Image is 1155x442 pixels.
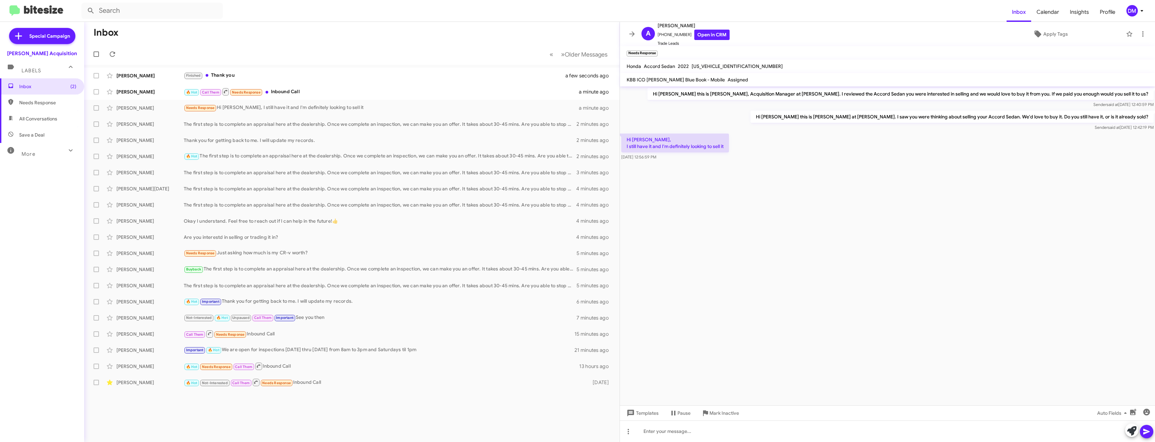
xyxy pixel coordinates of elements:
div: The first step is to complete an appraisal here at the dealership. Once we complete an inspection... [184,169,576,176]
div: [PERSON_NAME] [116,153,184,160]
div: 4 minutes ago [576,218,614,224]
div: [PERSON_NAME] [116,169,184,176]
div: 4 minutes ago [576,185,614,192]
div: 7 minutes ago [576,315,614,321]
span: 🔥 Hot [186,381,198,385]
button: Apply Tags [978,28,1123,40]
small: Needs Response [627,50,658,57]
span: Older Messages [565,51,607,58]
a: Open in CRM [694,30,730,40]
a: Calendar [1031,2,1064,22]
span: Templates [625,407,659,419]
div: a few seconds ago [574,72,614,79]
div: [PERSON_NAME] [116,315,184,321]
span: 🔥 Hot [186,365,198,369]
span: Needs Response [186,106,215,110]
p: Hi [PERSON_NAME] this is [PERSON_NAME], Acquisition Manager at [PERSON_NAME]. I reviewed the Acco... [647,88,1154,100]
div: 2 minutes ago [576,153,614,160]
div: 3 minutes ago [576,169,614,176]
div: Inbound Call [184,330,574,338]
div: a minute ago [579,105,614,111]
span: Auto Fields [1097,407,1129,419]
span: [US_VEHICLE_IDENTIFICATION_NUMBER] [692,63,783,69]
span: Call Them [235,365,252,369]
div: 21 minutes ago [574,347,614,354]
h1: Inbox [94,27,118,38]
span: « [550,50,553,59]
a: Inbox [1007,2,1031,22]
span: KBB ICO [PERSON_NAME] Blue Book - Mobile [627,77,725,83]
div: The first step is to complete an appraisal here at the dealership. Once we complete an inspection... [184,121,576,127]
span: 🔥 Hot [216,316,228,320]
input: Search [81,3,223,19]
div: [PERSON_NAME] [116,121,184,127]
div: [PERSON_NAME] [116,266,184,273]
span: Mark Inactive [709,407,739,419]
div: [DATE] [582,379,614,386]
div: [PERSON_NAME] [116,105,184,111]
span: Labels [22,68,41,74]
div: [PERSON_NAME] [116,347,184,354]
div: [PERSON_NAME] [116,379,184,386]
span: Honda [627,63,641,69]
div: The first step is to complete an appraisal here at the dealership. Once we complete an inspection... [184,152,576,160]
div: [PERSON_NAME] [116,331,184,337]
span: (2) [70,83,76,90]
div: 13 hours ago [579,363,614,370]
button: Pause [664,407,696,419]
span: Important [202,299,219,304]
div: [PERSON_NAME] Acquisition [7,50,77,57]
div: The first step is to complete an appraisal here at the dealership. Once we complete an inspection... [184,282,576,289]
button: DM [1121,5,1148,16]
div: 2 minutes ago [576,121,614,127]
div: 5 minutes ago [576,250,614,257]
div: [PERSON_NAME] [116,298,184,305]
span: 🔥 Hot [186,154,198,158]
span: Not-Interested [202,381,228,385]
div: [PERSON_NAME] [116,218,184,224]
div: Inbound Call [184,87,579,96]
nav: Page navigation example [546,47,611,61]
div: Okay I understand. Feel free to reach out if I can help in the future!👍 [184,218,576,224]
span: Call Them [186,332,204,337]
div: Hi [PERSON_NAME], I still have it and I'm definitely looking to sell it [184,104,579,112]
button: Next [557,47,611,61]
span: Needs Response [232,90,260,95]
div: a minute ago [579,88,614,95]
span: Call Them [254,316,272,320]
div: Are you interestd in selling or trading it in? [184,234,576,241]
button: Mark Inactive [696,407,744,419]
span: [PHONE_NUMBER] [658,30,730,40]
span: Inbox [19,83,76,90]
a: Insights [1064,2,1094,22]
span: [DATE] 12:56:59 PM [621,154,656,159]
div: We are open for inspections [DATE] thru [DATE] from 8am to 3pm and Saturdays til 1pm [184,346,574,354]
div: 5 minutes ago [576,266,614,273]
div: See you then [184,314,576,322]
span: Pause [677,407,691,419]
span: Apply Tags [1043,28,1068,40]
p: Hi [PERSON_NAME], I still have it and I'm definitely looking to sell it [621,134,729,152]
span: Trade Leads [658,40,730,47]
div: 15 minutes ago [574,331,614,337]
span: Needs Response [202,365,231,369]
span: [PERSON_NAME] [658,22,730,30]
span: More [22,151,35,157]
span: 🔥 Hot [186,90,198,95]
span: » [561,50,565,59]
div: Just asking how much is my CR-v worth? [184,249,576,257]
span: Buyback [186,267,201,271]
div: Inbound Call [184,362,579,370]
div: The first step is to complete an appraisal here at the dealership. Once we complete an inspection... [184,185,576,192]
div: [PERSON_NAME] [116,88,184,95]
span: Profile [1094,2,1121,22]
span: Accord Sedan [644,63,675,69]
span: Finished [186,73,201,78]
button: Templates [620,407,664,419]
div: [PERSON_NAME] [116,250,184,257]
span: Unpaused [232,316,250,320]
div: Thank you [184,72,574,79]
div: 4 minutes ago [576,201,614,208]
